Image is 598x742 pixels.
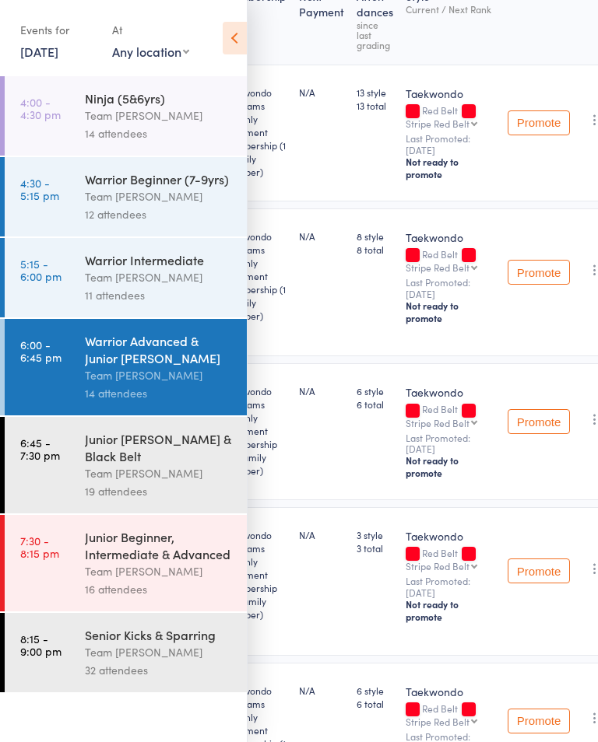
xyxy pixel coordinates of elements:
div: N/A [299,528,344,541]
div: 11 attendees [85,286,234,304]
span: 13 style [357,86,393,99]
span: 6 style [357,384,393,397]
div: Red Belt [406,404,495,427]
div: Taekwondo [406,528,495,544]
div: Taekwondo Programs Monthly Instalment Membership (1 x family member) [223,86,287,178]
div: Team [PERSON_NAME] [85,643,234,661]
a: 7:30 -8:15 pmJunior Beginner, Intermediate & AdvancedTeam [PERSON_NAME]16 attendees [5,515,247,611]
span: 6 total [357,697,393,710]
small: Last Promoted: [DATE] [406,432,495,455]
div: Taekwondo [406,684,495,699]
div: Taekwondo Programs Monthly Instalment Membership (2 x family member) [223,384,287,477]
span: 13 total [357,99,393,112]
time: 8:15 - 9:00 pm [20,632,62,657]
div: N/A [299,684,344,697]
div: 16 attendees [85,580,234,598]
span: 3 total [357,541,393,555]
div: Taekwondo [406,229,495,245]
div: Junior [PERSON_NAME] & Black Belt [85,430,234,464]
div: Team [PERSON_NAME] [85,366,234,384]
div: 14 attendees [85,384,234,402]
time: 6:45 - 7:30 pm [20,436,60,461]
div: Team [PERSON_NAME] [85,464,234,482]
a: [DATE] [20,43,58,60]
div: Not ready to promote [406,156,495,180]
div: Ninja (5&6yrs) [85,89,234,107]
div: Taekwondo Programs Monthly Instalment Membership (1 x family member) [223,229,287,322]
div: N/A [299,229,344,243]
div: 12 attendees [85,205,234,223]
div: N/A [299,384,344,397]
a: 4:00 -4:30 pmNinja (5&6yrs)Team [PERSON_NAME]14 attendees [5,76,247,156]
div: Team [PERSON_NAME] [85,187,234,205]
small: Last Promoted: [DATE] [406,277,495,299]
div: Stripe Red Belt [406,561,470,571]
time: 4:30 - 5:15 pm [20,177,59,201]
div: 14 attendees [85,124,234,142]
div: Warrior Intermediate [85,251,234,268]
span: 6 style [357,684,393,697]
a: 4:30 -5:15 pmWarrior Beginner (7-9yrs)Team [PERSON_NAME]12 attendees [5,157,247,236]
button: Promote [508,558,570,583]
a: 5:15 -6:00 pmWarrior IntermediateTeam [PERSON_NAME]11 attendees [5,238,247,317]
a: 6:45 -7:30 pmJunior [PERSON_NAME] & Black BeltTeam [PERSON_NAME]19 attendees [5,417,247,513]
div: Stripe Red Belt [406,262,470,272]
span: 8 style [357,229,393,243]
div: Team [PERSON_NAME] [85,107,234,124]
div: Team [PERSON_NAME] [85,268,234,286]
time: 4:00 - 4:30 pm [20,96,61,121]
div: Red Belt [406,548,495,571]
span: 3 style [357,528,393,541]
div: Not ready to promote [406,598,495,623]
span: 8 total [357,243,393,256]
button: Promote [508,260,570,285]
div: N/A [299,86,344,99]
a: 6:00 -6:45 pmWarrior Advanced & Junior [PERSON_NAME]Team [PERSON_NAME]14 attendees [5,319,247,415]
div: Any location [112,43,189,60]
time: 7:30 - 8:15 pm [20,534,59,559]
div: Red Belt [406,105,495,128]
div: At [112,17,189,43]
small: Last Promoted: [DATE] [406,133,495,156]
div: Red Belt [406,249,495,272]
div: Events for [20,17,97,43]
div: Taekwondo [406,86,495,101]
div: Stripe Red Belt [406,716,470,726]
div: Warrior Beginner (7-9yrs) [85,170,234,187]
div: Current / Next Rank [406,4,495,14]
time: 6:00 - 6:45 pm [20,338,62,363]
div: Junior Beginner, Intermediate & Advanced [85,528,234,562]
span: 6 total [357,397,393,411]
button: Promote [508,409,570,434]
div: Not ready to promote [406,299,495,324]
div: since last grading [357,19,393,50]
div: Team [PERSON_NAME] [85,562,234,580]
div: 19 attendees [85,482,234,500]
button: Promote [508,709,570,733]
div: Stripe Red Belt [406,418,470,428]
a: 8:15 -9:00 pmSenior Kicks & SparringTeam [PERSON_NAME]32 attendees [5,613,247,692]
div: Taekwondo Programs Monthly Instalment Membership (2 x family member) [223,528,287,621]
div: 32 attendees [85,661,234,679]
div: Senior Kicks & Sparring [85,626,234,643]
small: Last Promoted: [DATE] [406,576,495,598]
div: Red Belt [406,703,495,726]
button: Promote [508,110,570,135]
div: Warrior Advanced & Junior [PERSON_NAME] [85,332,234,366]
div: Taekwondo [406,384,495,400]
div: Not ready to promote [406,454,495,479]
time: 5:15 - 6:00 pm [20,257,62,282]
div: Stripe Red Belt [406,118,470,128]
